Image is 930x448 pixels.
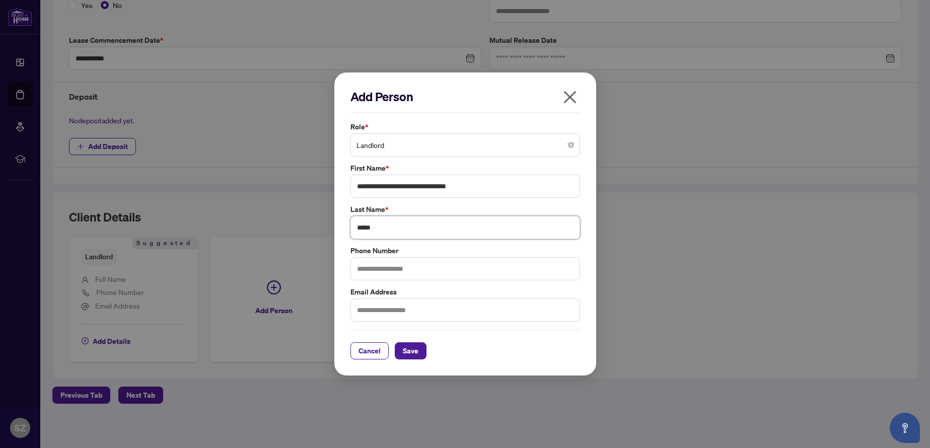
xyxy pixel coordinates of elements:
[350,204,580,215] label: Last Name
[568,142,574,148] span: close-circle
[395,342,426,359] button: Save
[403,343,418,359] span: Save
[350,245,580,256] label: Phone Number
[890,413,920,443] button: Open asap
[350,121,580,132] label: Role
[359,343,381,359] span: Cancel
[350,89,580,105] h2: Add Person
[350,342,389,359] button: Cancel
[350,163,580,174] label: First Name
[350,286,580,297] label: Email Address
[356,135,574,155] span: Landlord
[562,89,578,105] span: close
